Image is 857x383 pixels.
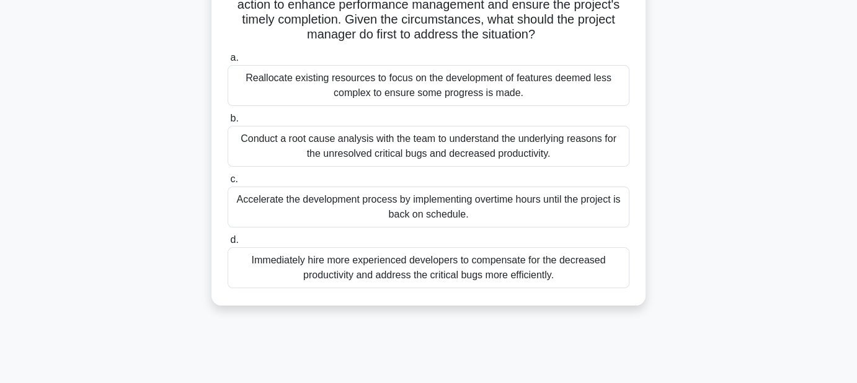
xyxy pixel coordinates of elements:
span: b. [230,113,238,123]
span: a. [230,52,238,63]
span: c. [230,174,238,184]
span: d. [230,234,238,245]
div: Accelerate the development process by implementing overtime hours until the project is back on sc... [228,187,629,227]
div: Reallocate existing resources to focus on the development of features deemed less complex to ensu... [228,65,629,106]
div: Immediately hire more experienced developers to compensate for the decreased productivity and add... [228,247,629,288]
div: Conduct a root cause analysis with the team to understand the underlying reasons for the unresolv... [228,126,629,167]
